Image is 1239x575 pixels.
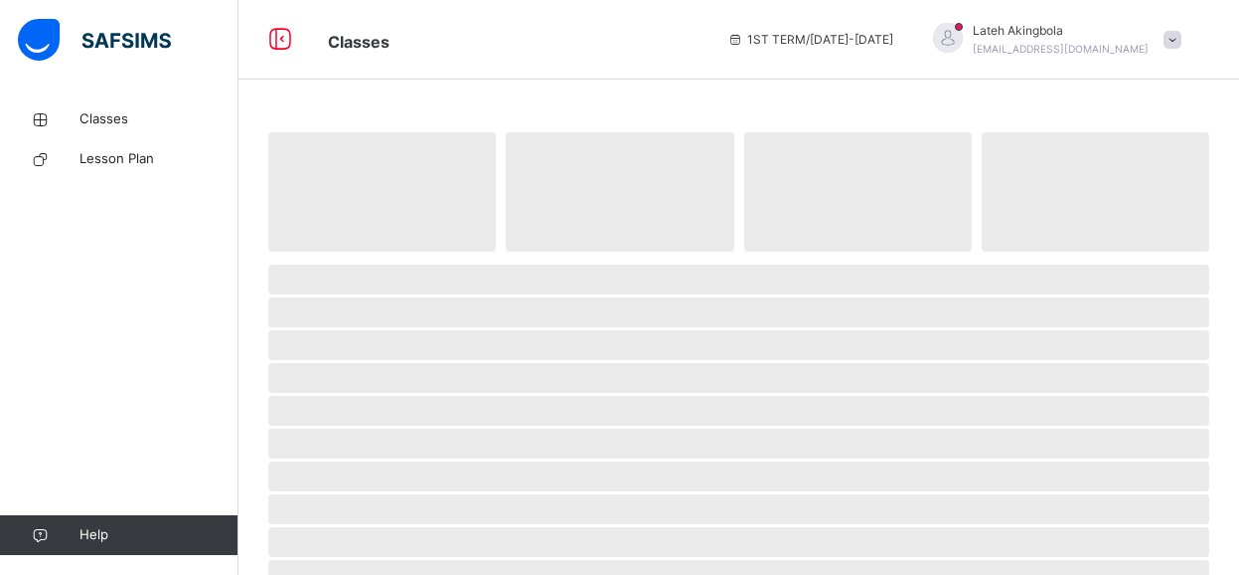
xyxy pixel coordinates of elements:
[18,19,171,61] img: safsims
[268,527,1209,557] span: ‌
[268,132,496,252] span: ‌
[268,265,1209,294] span: ‌
[268,297,1209,327] span: ‌
[913,22,1191,58] div: LatehAkingbola
[727,31,893,49] span: session/term information
[79,149,238,169] span: Lesson Plan
[328,32,389,52] span: Classes
[973,43,1149,55] span: [EMAIL_ADDRESS][DOMAIN_NAME]
[744,132,972,252] span: ‌
[268,494,1209,524] span: ‌
[268,429,1209,459] span: ‌
[268,462,1209,491] span: ‌
[982,132,1209,252] span: ‌
[79,525,237,545] span: Help
[268,330,1209,360] span: ‌
[268,363,1209,393] span: ‌
[506,132,733,252] span: ‌
[79,109,238,129] span: Classes
[973,22,1149,40] span: Lateh Akingbola
[268,396,1209,426] span: ‌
